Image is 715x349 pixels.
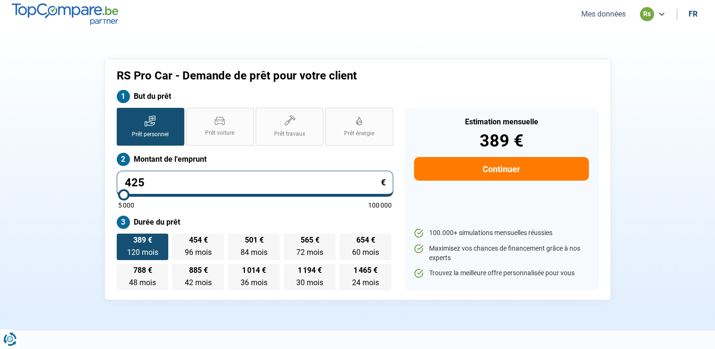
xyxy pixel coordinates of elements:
[117,153,393,166] label: Montant de l'emprunt
[352,278,379,287] span: 24 mois
[274,130,305,138] span: Prêt travaux
[296,248,323,257] span: 72 mois
[132,131,169,139] span: Prêt personnel
[368,202,392,209] span: 100 000
[242,267,266,274] span: 1 014 €
[353,267,378,274] span: 1 465 €
[241,278,267,287] span: 36 mois
[414,118,588,126] div: Estimation mensuelle
[689,9,698,18] div: fr
[296,278,323,287] span: 30 mois
[117,216,393,229] label: Durée du prêt
[205,129,234,137] span: Prêt voiture
[381,178,386,187] span: €
[414,157,588,181] button: Continuer
[298,267,322,274] span: 1 194 €
[129,278,156,287] span: 48 mois
[133,236,152,244] span: 389 €
[414,228,588,238] li: 100.000+ simulations mensuelles réussies
[578,9,629,19] button: Mes données
[133,267,152,274] span: 788 €
[117,69,475,83] h1: RS Pro Car - Demande de prêt pour votre client
[344,130,374,138] span: Prêt énergie
[640,7,654,21] div: rs
[244,236,263,244] span: 501 €
[185,278,212,287] span: 42 mois
[414,244,588,262] li: Maximisez vos chances de financement grâce à nos experts
[117,90,393,103] label: But du prêt
[300,236,319,244] span: 565 €
[414,132,588,149] div: 389 €
[356,236,375,244] span: 654 €
[118,202,134,209] span: 5 000
[414,269,588,278] li: Trouvez la meilleure offre personnalisée pour vous
[189,267,207,274] span: 885 €
[352,248,379,257] span: 60 mois
[185,248,212,257] span: 96 mois
[189,236,207,244] span: 454 €
[241,248,267,257] span: 84 mois
[12,3,118,25] img: TopCompare.be
[127,248,158,257] span: 120 mois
